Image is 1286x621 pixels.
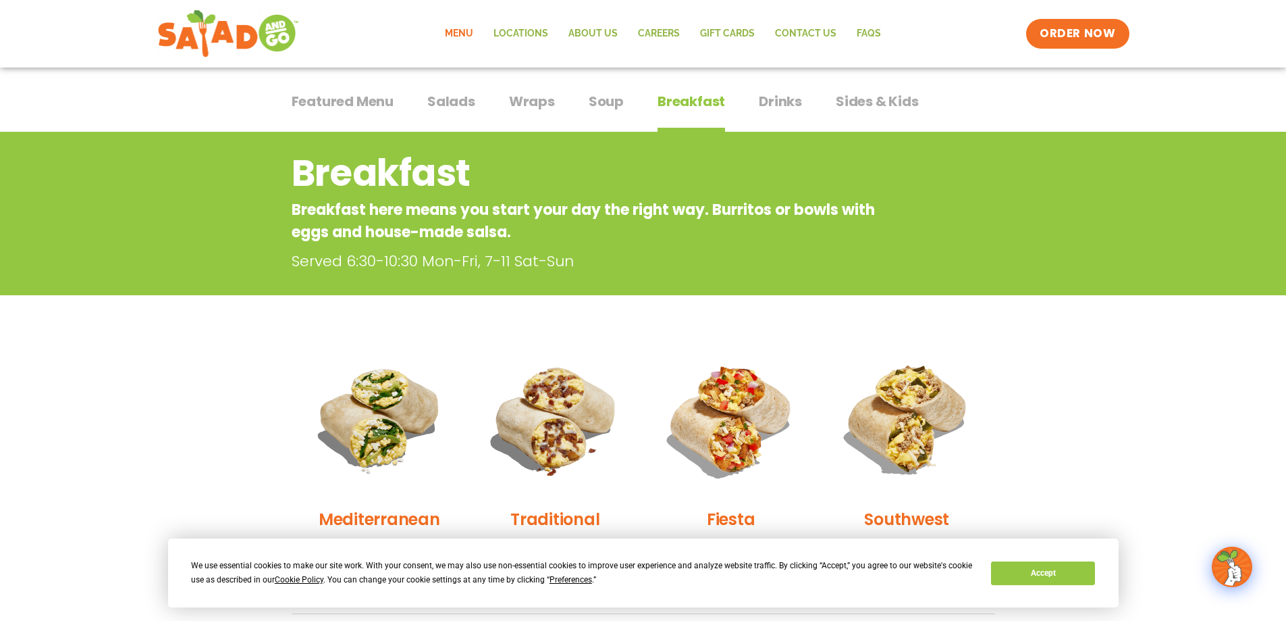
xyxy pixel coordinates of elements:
[707,507,755,531] h2: Fiesta
[157,7,300,61] img: new-SAG-logo-768×292
[483,18,558,49] a: Locations
[319,507,440,531] h2: Mediterranean
[275,575,323,585] span: Cookie Policy
[394,536,433,553] span: Details
[550,575,592,585] span: Preferences
[477,341,633,497] img: Product photo for Traditional
[991,562,1095,585] button: Accept
[1026,19,1129,49] a: ORDER NOW
[292,91,394,111] span: Featured Menu
[509,91,555,111] span: Wraps
[292,146,886,201] h2: Breakfast
[292,250,892,272] p: Served 6:30-10:30 Mon-Fri, 7-11 Sat-Sun
[302,341,458,497] img: Product photo for Mediterranean Breakfast Burrito
[569,536,609,553] span: Details
[502,535,550,553] span: 640 Cal
[658,91,725,111] span: Breakfast
[435,18,891,49] nav: Menu
[829,341,985,497] img: Product photo for Southwest
[921,536,961,553] span: Details
[589,91,624,111] span: Soup
[680,535,724,553] span: 610 Cal
[765,18,847,49] a: Contact Us
[653,341,809,497] img: Product photo for Fiesta
[1213,548,1251,586] img: wpChatIcon
[292,86,995,132] div: Tabbed content
[628,18,690,49] a: Careers
[864,507,949,531] h2: Southwest
[558,18,628,49] a: About Us
[1040,26,1115,42] span: ORDER NOW
[759,91,802,111] span: Drinks
[292,199,886,243] p: Breakfast here means you start your day the right way. Burritos or bowls with eggs and house-made...
[325,535,374,553] span: 480 Cal
[847,18,891,49] a: FAQs
[853,535,901,553] span: 500 Cal
[510,507,599,531] h2: Traditional
[690,18,765,49] a: GIFT CARDS
[743,536,782,553] span: Details
[435,18,483,49] a: Menu
[191,559,975,587] div: We use essential cookies to make our site work. With your consent, we may also use non-essential ...
[168,539,1119,607] div: Cookie Consent Prompt
[836,91,919,111] span: Sides & Kids
[427,91,475,111] span: Salads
